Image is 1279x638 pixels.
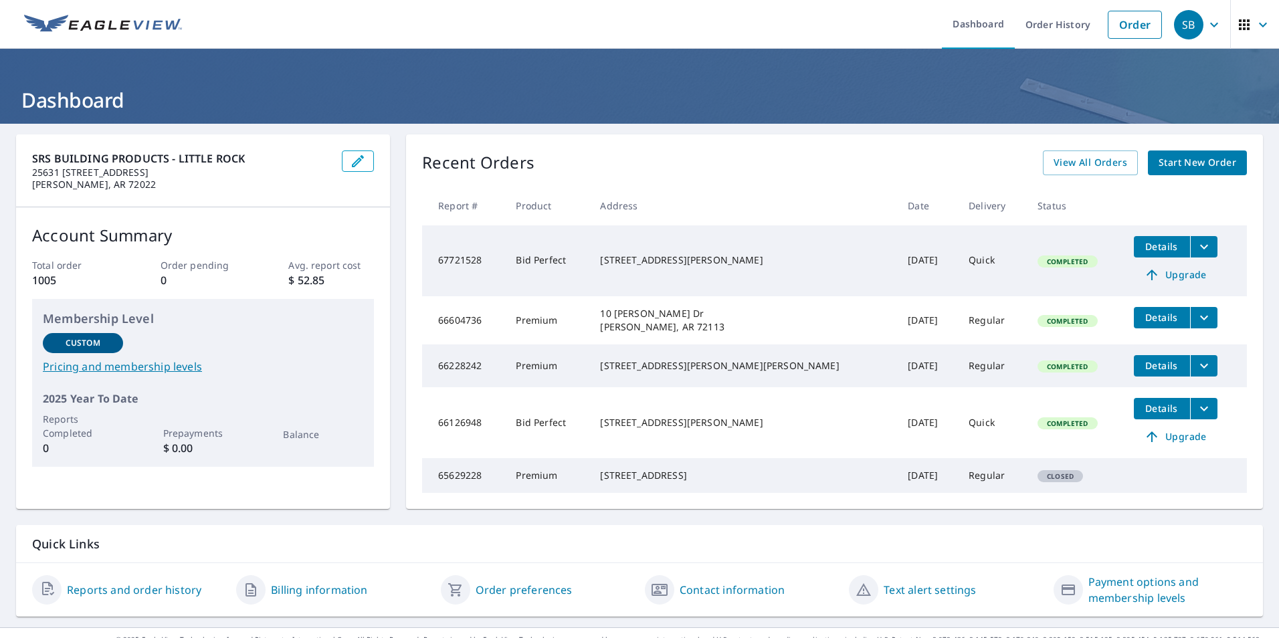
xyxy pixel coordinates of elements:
[32,150,331,167] p: SRS BUILDING PRODUCTS - LITTLE ROCK
[1190,236,1217,257] button: filesDropdownBtn-67721528
[1039,316,1096,326] span: Completed
[1027,186,1122,225] th: Status
[1134,398,1190,419] button: detailsBtn-66126948
[1108,11,1162,39] a: Order
[505,458,589,493] td: Premium
[161,272,246,288] p: 0
[1134,264,1217,286] a: Upgrade
[1190,307,1217,328] button: filesDropdownBtn-66604736
[1054,154,1127,171] span: View All Orders
[67,582,201,598] a: Reports and order history
[1134,355,1190,377] button: detailsBtn-66228242
[897,296,958,344] td: [DATE]
[24,15,182,35] img: EV Logo
[600,253,886,267] div: [STREET_ADDRESS][PERSON_NAME]
[897,387,958,458] td: [DATE]
[1142,359,1182,372] span: Details
[505,296,589,344] td: Premium
[897,186,958,225] th: Date
[32,167,331,179] p: 25631 [STREET_ADDRESS]
[43,391,363,407] p: 2025 Year To Date
[16,86,1263,114] h1: Dashboard
[1190,398,1217,419] button: filesDropdownBtn-66126948
[422,225,505,296] td: 67721528
[43,440,123,456] p: 0
[884,582,976,598] a: Text alert settings
[505,186,589,225] th: Product
[1088,574,1247,606] a: Payment options and membership levels
[1039,257,1096,266] span: Completed
[32,272,118,288] p: 1005
[958,387,1027,458] td: Quick
[1142,267,1209,283] span: Upgrade
[600,359,886,373] div: [STREET_ADDRESS][PERSON_NAME][PERSON_NAME]
[1148,150,1247,175] a: Start New Order
[32,179,331,191] p: [PERSON_NAME], AR 72022
[66,337,100,349] p: Custom
[1039,419,1096,428] span: Completed
[271,582,367,598] a: Billing information
[897,344,958,387] td: [DATE]
[958,458,1027,493] td: Regular
[958,296,1027,344] td: Regular
[600,307,886,334] div: 10 [PERSON_NAME] Dr [PERSON_NAME], AR 72113
[1043,150,1138,175] a: View All Orders
[1142,240,1182,253] span: Details
[422,150,534,175] p: Recent Orders
[288,258,374,272] p: Avg. report cost
[422,387,505,458] td: 66126948
[600,416,886,429] div: [STREET_ADDRESS][PERSON_NAME]
[163,426,243,440] p: Prepayments
[1039,362,1096,371] span: Completed
[505,387,589,458] td: Bid Perfect
[505,225,589,296] td: Bid Perfect
[958,344,1027,387] td: Regular
[897,458,958,493] td: [DATE]
[680,582,785,598] a: Contact information
[43,412,123,440] p: Reports Completed
[1142,429,1209,445] span: Upgrade
[422,344,505,387] td: 66228242
[958,225,1027,296] td: Quick
[422,186,505,225] th: Report #
[163,440,243,456] p: $ 0.00
[1134,236,1190,257] button: detailsBtn-67721528
[422,296,505,344] td: 66604736
[1159,154,1236,171] span: Start New Order
[32,258,118,272] p: Total order
[283,427,363,441] p: Balance
[1142,402,1182,415] span: Details
[32,536,1247,552] p: Quick Links
[288,272,374,288] p: $ 52.85
[1039,471,1082,481] span: Closed
[1142,311,1182,324] span: Details
[476,582,573,598] a: Order preferences
[32,223,374,247] p: Account Summary
[505,344,589,387] td: Premium
[600,469,886,482] div: [STREET_ADDRESS]
[958,186,1027,225] th: Delivery
[1134,426,1217,447] a: Upgrade
[589,186,897,225] th: Address
[43,310,363,328] p: Membership Level
[43,358,363,375] a: Pricing and membership levels
[161,258,246,272] p: Order pending
[1174,10,1203,39] div: SB
[897,225,958,296] td: [DATE]
[422,458,505,493] td: 65629228
[1190,355,1217,377] button: filesDropdownBtn-66228242
[1134,307,1190,328] button: detailsBtn-66604736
